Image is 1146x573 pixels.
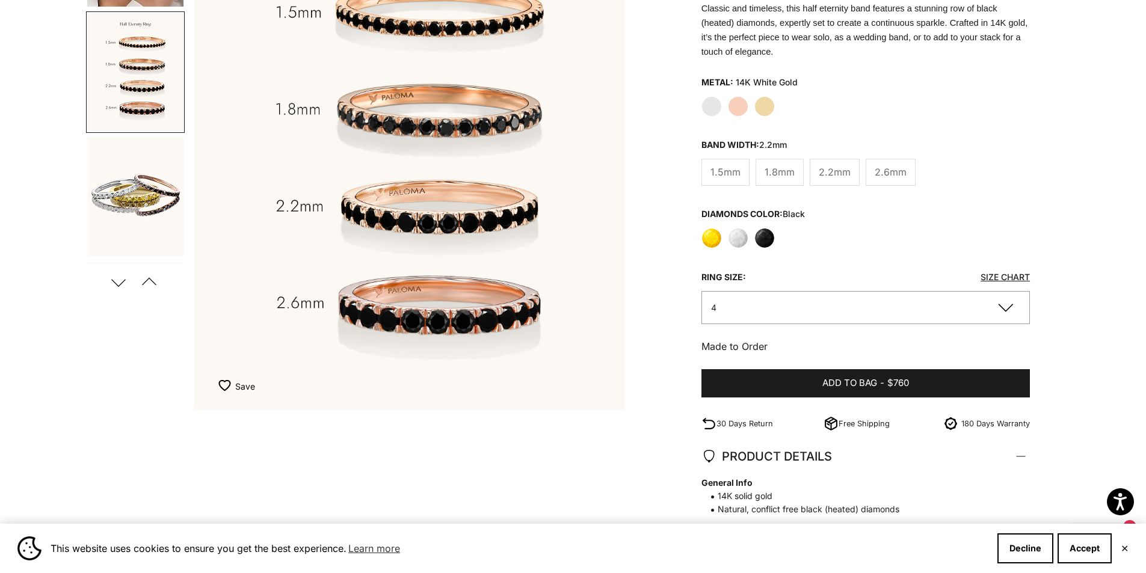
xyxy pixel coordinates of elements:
[701,369,1030,398] button: Add to bag-$760
[701,434,1030,479] summary: PRODUCT DETAILS
[711,302,716,313] span: 4
[1058,533,1112,563] button: Accept
[347,539,402,557] a: Learn more
[87,13,183,132] img: #YellowGold #WhiteGold #RoseGold
[819,164,851,180] span: 2.2mm
[961,417,1030,430] p: 180 Days Warranty
[218,374,255,398] button: Add to Wishlist
[701,291,1030,324] button: 4
[51,539,988,557] span: This website uses cookies to ensure you get the best experience.
[783,209,805,219] variant-option-value: black
[981,272,1030,282] a: Size Chart
[736,73,798,91] variant-option-value: 14K White Gold
[822,376,877,391] span: Add to bag
[701,73,733,91] legend: Metal:
[87,137,183,256] img: #YellowGold #WhiteGold #RoseGold
[701,136,787,154] legend: Band Width:
[701,205,805,223] legend: Diamonds Color:
[17,536,42,560] img: Cookie banner
[1121,545,1129,552] button: Close
[701,4,1028,57] span: Classic and timeless, this half eternity band features a stunning row of black (heated) diamonds,...
[701,489,1018,503] span: 14K solid gold
[701,476,1018,489] strong: General Info
[218,379,235,391] img: wishlist
[87,262,183,381] img: #YellowGold #WhiteGold #RoseGold
[701,446,832,467] span: PRODUCT DETAILS
[86,11,185,133] button: Go to item 9
[839,417,890,430] p: Free Shipping
[716,417,773,430] p: 30 Days Return
[710,164,741,180] span: 1.5mm
[887,376,909,391] span: $760
[759,139,787,150] variant-option-value: 2.2mm
[86,136,185,257] button: Go to item 10
[765,164,795,180] span: 1.8mm
[701,503,1018,516] span: Natural, conflict free black (heated) diamonds
[86,261,185,382] button: Go to item 11
[701,268,746,286] legend: Ring Size:
[875,164,907,180] span: 2.6mm
[997,533,1053,563] button: Decline
[701,339,1030,354] p: Made to Order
